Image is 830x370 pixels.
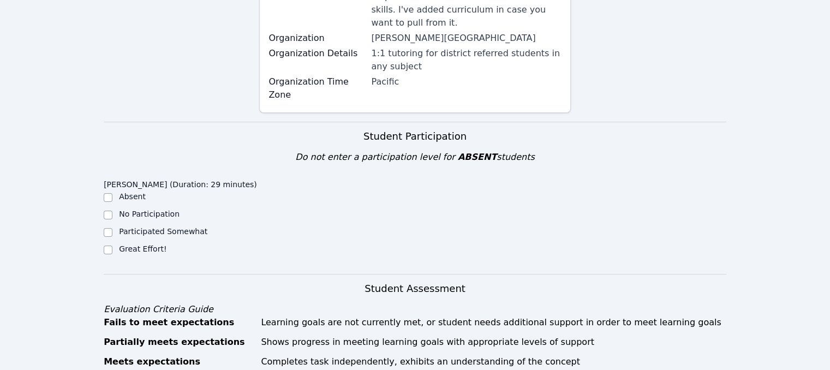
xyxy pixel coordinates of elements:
[268,47,365,60] label: Organization Details
[371,32,561,45] div: [PERSON_NAME][GEOGRAPHIC_DATA]
[261,336,726,349] div: Shows progress in meeting learning goals with appropriate levels of support
[104,175,257,191] legend: [PERSON_NAME] (Duration: 29 minutes)
[458,152,497,162] span: ABSENT
[371,75,561,88] div: Pacific
[268,75,365,102] label: Organization Time Zone
[371,47,561,73] div: 1:1 tutoring for district referred students in any subject
[119,192,146,201] label: Absent
[261,355,726,368] div: Completes task independently, exhibits an understanding of the concept
[104,281,726,296] h3: Student Assessment
[261,316,726,329] div: Learning goals are not currently met, or student needs additional support in order to meet learni...
[104,355,254,368] div: Meets expectations
[104,316,254,329] div: Fails to meet expectations
[104,303,726,316] div: Evaluation Criteria Guide
[119,227,207,236] label: Participated Somewhat
[268,32,365,45] label: Organization
[104,151,726,164] div: Do not enter a participation level for students
[104,336,254,349] div: Partially meets expectations
[119,244,166,253] label: Great Effort!
[104,129,726,144] h3: Student Participation
[119,210,180,218] label: No Participation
